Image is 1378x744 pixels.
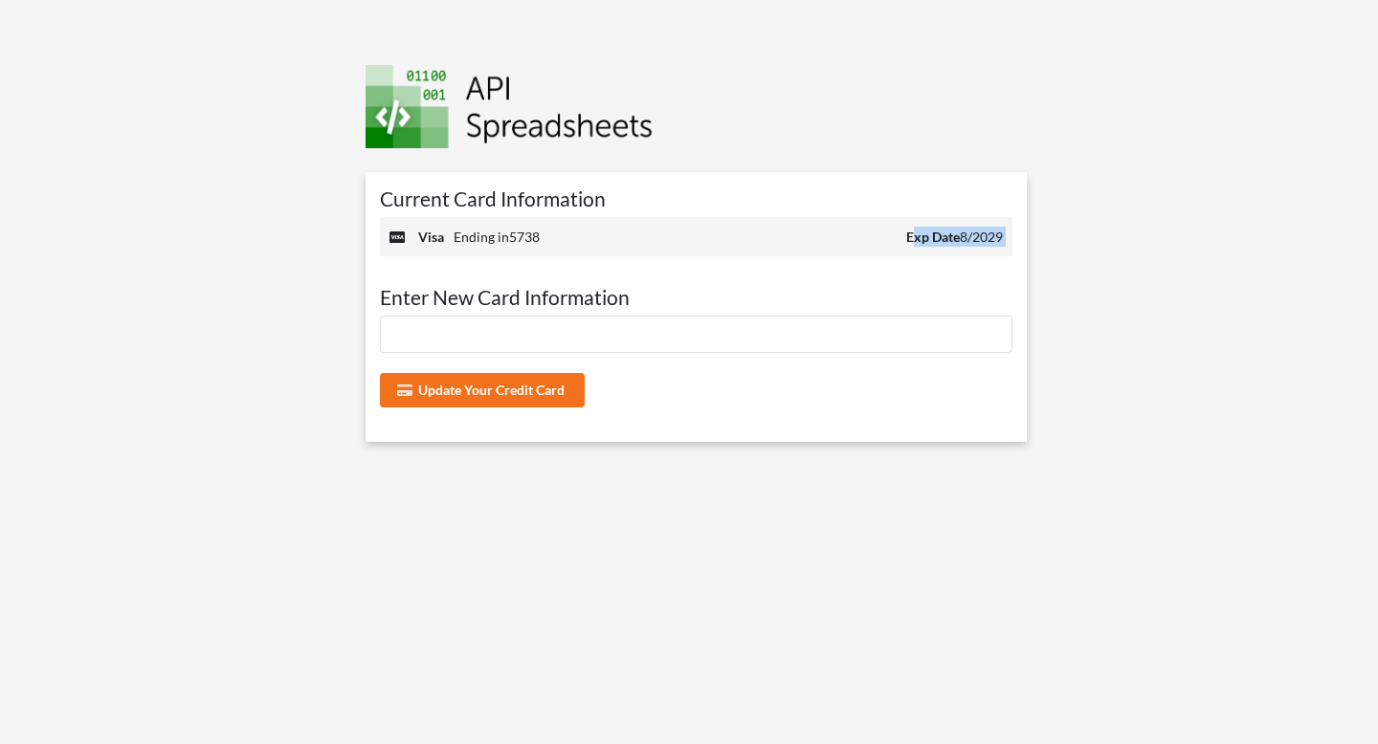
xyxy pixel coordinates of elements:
[454,229,540,245] span: Ending in 5738
[380,186,1012,210] h4: Current Card Information
[386,326,1011,342] iframe: Защищенное окно для ввода данных оплаты картой
[380,373,586,407] button: Update Your Credit Card
[380,285,1012,309] h4: Enter New Card Information
[906,227,1003,247] span: 8/2029
[906,229,960,245] b: Exp Date
[418,229,444,245] b: visa
[366,65,653,148] img: Logo.png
